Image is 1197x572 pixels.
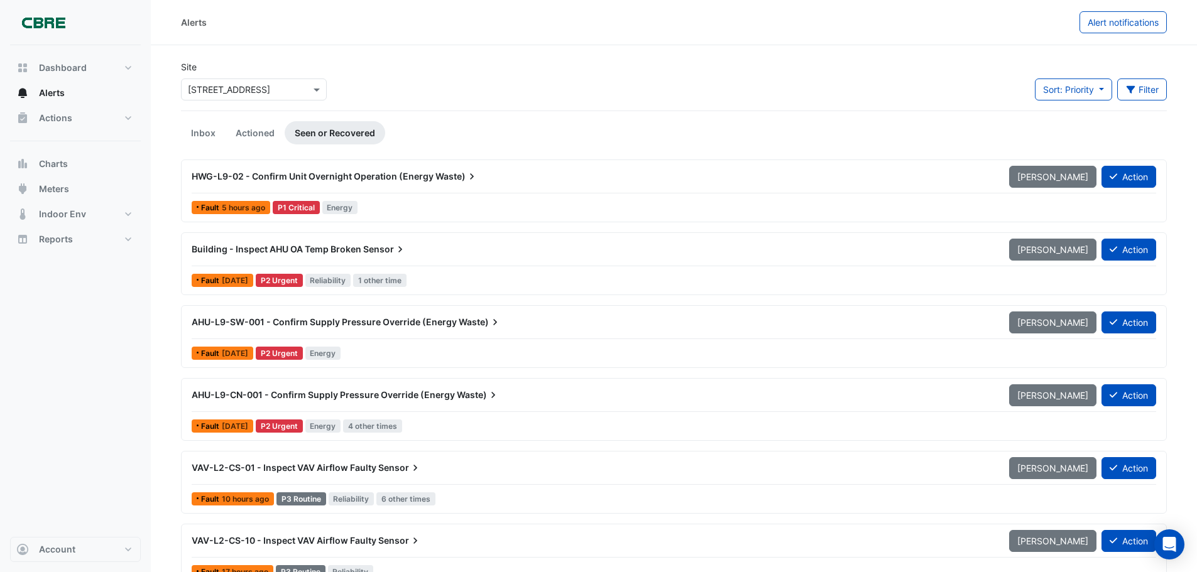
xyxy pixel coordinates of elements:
[222,421,248,431] span: Tue 10-Jun-2025 07:13 AEST
[16,233,29,246] app-icon: Reports
[1101,239,1156,261] button: Action
[1009,384,1096,406] button: [PERSON_NAME]
[10,151,141,176] button: Charts
[10,105,141,131] button: Actions
[16,112,29,124] app-icon: Actions
[1101,166,1156,188] button: Action
[181,121,226,144] a: Inbox
[376,492,435,505] span: 6 other times
[16,208,29,220] app-icon: Indoor Env
[10,227,141,252] button: Reports
[10,55,141,80] button: Dashboard
[1101,311,1156,333] button: Action
[285,121,385,144] a: Seen or Recovered
[181,16,207,29] div: Alerts
[378,461,422,474] span: Sensor
[39,208,86,220] span: Indoor Env
[256,419,303,433] div: P2 Urgent
[329,492,374,505] span: Reliability
[226,121,285,144] a: Actioned
[435,170,478,183] span: Waste)
[1009,530,1096,552] button: [PERSON_NAME]
[10,176,141,202] button: Meters
[201,277,222,284] span: Fault
[201,423,222,430] span: Fault
[1043,84,1094,95] span: Sort: Priority
[1017,390,1088,401] span: [PERSON_NAME]
[256,274,303,287] div: P2 Urgent
[16,87,29,99] app-icon: Alerts
[16,183,29,195] app-icon: Meters
[1009,239,1096,261] button: [PERSON_NAME]
[222,494,269,504] span: Mon 15-Sep-2025 00:34 AEST
[192,316,457,327] span: AHU-L9-SW-001 - Confirm Supply Pressure Override (Energy
[1017,536,1088,546] span: [PERSON_NAME]
[39,87,65,99] span: Alerts
[201,495,222,503] span: Fault
[10,537,141,562] button: Account
[222,203,265,212] span: Mon 15-Sep-2025 05:37 AEST
[1117,78,1167,100] button: Filter
[1009,166,1096,188] button: [PERSON_NAME]
[1101,384,1156,406] button: Action
[222,348,248,358] span: Wed 25-Jun-2025 12:48 AEST
[1017,317,1088,328] span: [PERSON_NAME]
[39,158,68,170] span: Charts
[276,492,326,505] div: P3 Routine
[1017,244,1088,255] span: [PERSON_NAME]
[201,204,222,212] span: Fault
[1101,457,1156,479] button: Action
[39,543,75,556] span: Account
[10,80,141,105] button: Alerts
[378,534,422,547] span: Sensor
[459,316,501,328] span: Waste)
[1035,78,1112,100] button: Sort: Priority
[1009,311,1096,333] button: [PERSON_NAME]
[1017,171,1088,182] span: [PERSON_NAME]
[353,274,407,287] span: 1 other time
[192,171,434,181] span: HWG-L9-02 - Confirm Unit Overnight Operation (Energy
[192,389,455,400] span: AHU-L9-CN-001 - Confirm Supply Pressure Override (Energy
[16,62,29,74] app-icon: Dashboard
[10,202,141,227] button: Indoor Env
[457,389,500,401] span: Waste)
[192,535,376,546] span: VAV-L2-CS-10 - Inspect VAV Airflow Faulty
[192,244,361,254] span: Building - Inspect AHU OA Temp Broken
[192,462,376,473] span: VAV-L2-CS-01 - Inspect VAV Airflow Faulty
[363,243,407,256] span: Sensor
[1154,529,1184,559] div: Open Intercom Messenger
[1009,457,1096,479] button: [PERSON_NAME]
[181,60,197,73] label: Site
[39,112,72,124] span: Actions
[222,276,248,285] span: Thu 11-Sep-2025 13:18 AEST
[39,62,87,74] span: Dashboard
[1101,530,1156,552] button: Action
[39,233,73,246] span: Reports
[39,183,69,195] span: Meters
[1079,11,1167,33] button: Alert notifications
[305,274,351,287] span: Reliability
[256,347,303,360] div: P2 Urgent
[273,201,320,214] div: P1 Critical
[201,350,222,357] span: Fault
[15,10,72,35] img: Company Logo
[343,419,402,433] span: 4 other times
[305,419,341,433] span: Energy
[1088,17,1159,28] span: Alert notifications
[16,158,29,170] app-icon: Charts
[322,201,358,214] span: Energy
[305,347,341,360] span: Energy
[1017,463,1088,473] span: [PERSON_NAME]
